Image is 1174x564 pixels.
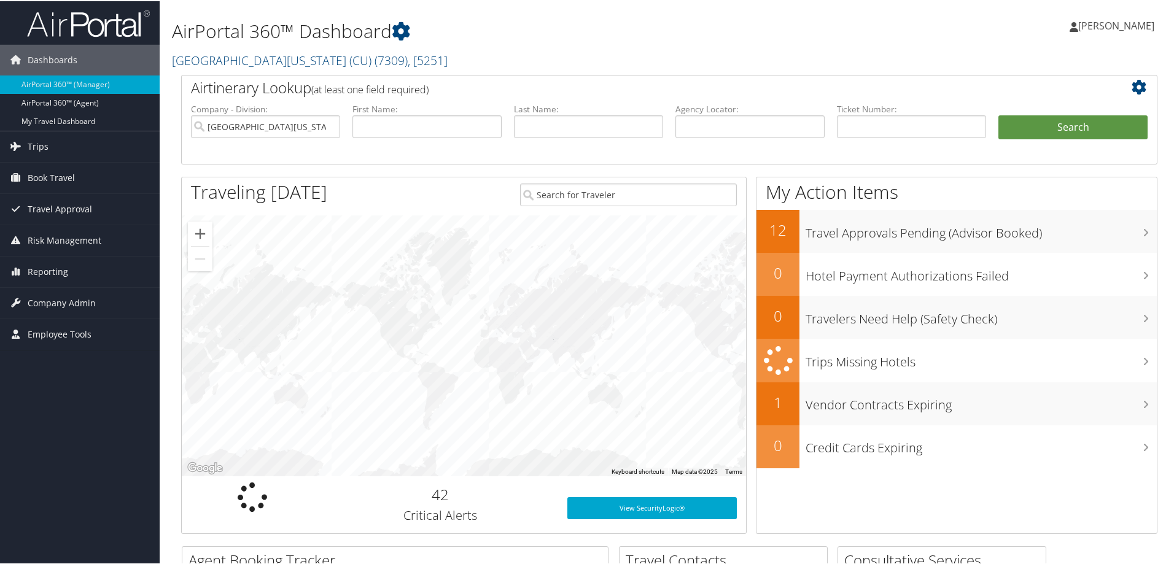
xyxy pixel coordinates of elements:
a: 0Travelers Need Help (Safety Check) [756,295,1157,338]
label: Ticket Number: [837,102,986,114]
button: Search [998,114,1148,139]
label: Company - Division: [191,102,340,114]
h3: Vendor Contracts Expiring [806,389,1157,412]
span: Travel Approval [28,193,92,223]
span: Map data ©2025 [672,467,718,474]
span: Trips [28,130,49,161]
h2: 1 [756,391,799,412]
img: Google [185,459,225,475]
h3: Trips Missing Hotels [806,346,1157,369]
a: 12Travel Approvals Pending (Advisor Booked) [756,209,1157,252]
h3: Hotel Payment Authorizations Failed [806,260,1157,284]
h2: Airtinerary Lookup [191,76,1067,97]
input: Search for Traveler [520,182,737,205]
a: Open this area in Google Maps (opens a new window) [185,459,225,475]
a: Terms (opens in new tab) [725,467,742,474]
a: [GEOGRAPHIC_DATA][US_STATE] (CU) [172,51,448,68]
span: ( 7309 ) [375,51,408,68]
a: Trips Missing Hotels [756,338,1157,381]
span: Dashboards [28,44,77,74]
label: First Name: [352,102,502,114]
h1: AirPortal 360™ Dashboard [172,17,835,43]
button: Keyboard shortcuts [612,466,664,475]
h2: 12 [756,218,799,239]
label: Agency Locator: [675,102,825,114]
span: Employee Tools [28,318,91,349]
span: Book Travel [28,161,75,192]
a: [PERSON_NAME] [1070,6,1167,43]
button: Zoom in [188,220,212,245]
label: Last Name: [514,102,663,114]
span: Reporting [28,255,68,286]
a: View SecurityLogic® [567,496,737,518]
span: Risk Management [28,224,101,255]
img: airportal-logo.png [27,8,150,37]
h3: Credit Cards Expiring [806,432,1157,455]
h1: My Action Items [756,178,1157,204]
h3: Travelers Need Help (Safety Check) [806,303,1157,326]
a: 0Hotel Payment Authorizations Failed [756,252,1157,295]
span: (at least one field required) [311,82,429,95]
h2: 0 [756,434,799,455]
h2: 0 [756,304,799,325]
h2: 0 [756,261,799,282]
span: Company Admin [28,287,96,317]
h3: Travel Approvals Pending (Advisor Booked) [806,217,1157,241]
h3: Critical Alerts [332,506,549,523]
span: [PERSON_NAME] [1078,18,1154,31]
a: 0Credit Cards Expiring [756,424,1157,467]
h1: Traveling [DATE] [191,178,327,204]
a: 1Vendor Contracts Expiring [756,381,1157,424]
h2: 42 [332,483,549,504]
button: Zoom out [188,245,212,270]
span: , [ 5251 ] [408,51,448,68]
